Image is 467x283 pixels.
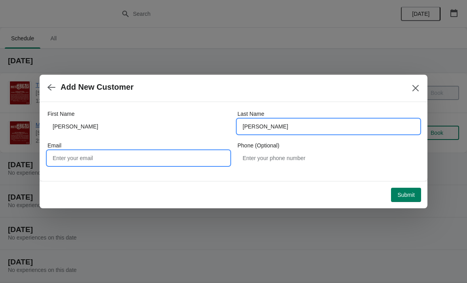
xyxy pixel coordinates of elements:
[47,141,61,149] label: Email
[237,141,279,149] label: Phone (Optional)
[397,192,415,198] span: Submit
[47,119,230,134] input: John
[61,83,133,92] h2: Add New Customer
[408,81,423,95] button: Close
[237,110,264,118] label: Last Name
[47,151,230,165] input: Enter your email
[237,151,420,165] input: Enter your phone number
[237,119,420,134] input: Smith
[391,188,421,202] button: Submit
[47,110,74,118] label: First Name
